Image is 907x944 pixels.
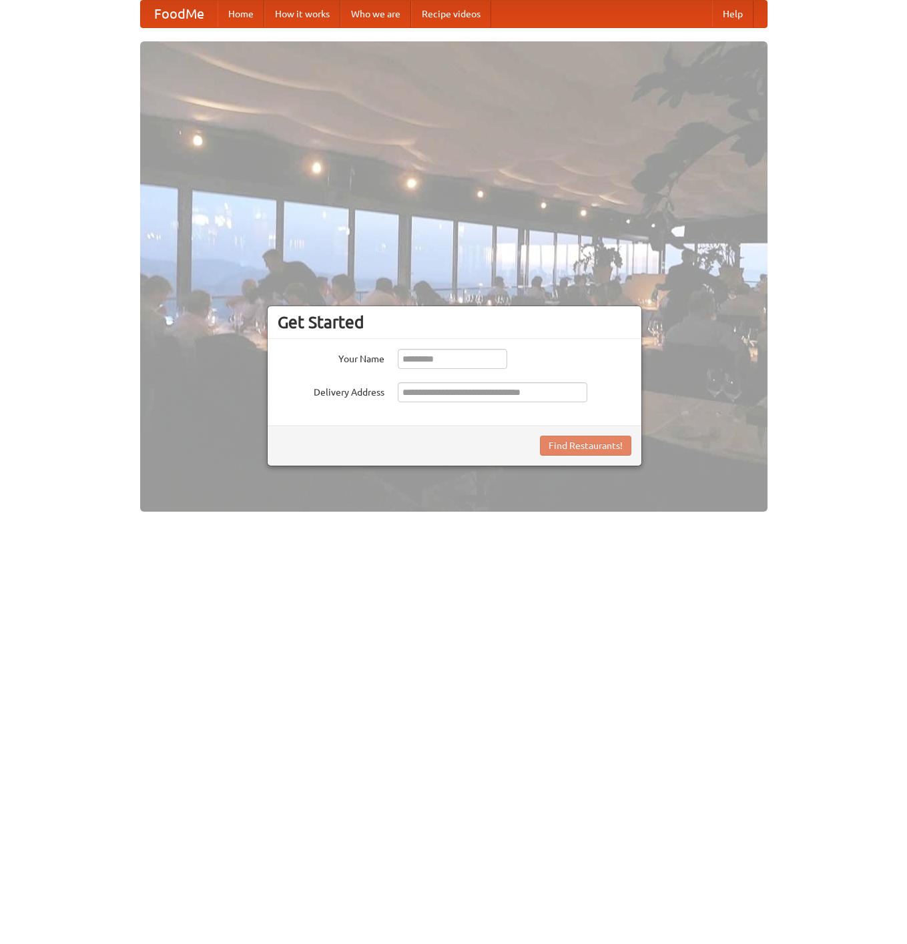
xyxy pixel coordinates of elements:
[278,349,384,366] label: Your Name
[411,1,491,27] a: Recipe videos
[712,1,753,27] a: Help
[218,1,264,27] a: Home
[540,436,631,456] button: Find Restaurants!
[278,312,631,332] h3: Get Started
[340,1,411,27] a: Who we are
[264,1,340,27] a: How it works
[141,1,218,27] a: FoodMe
[278,382,384,399] label: Delivery Address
